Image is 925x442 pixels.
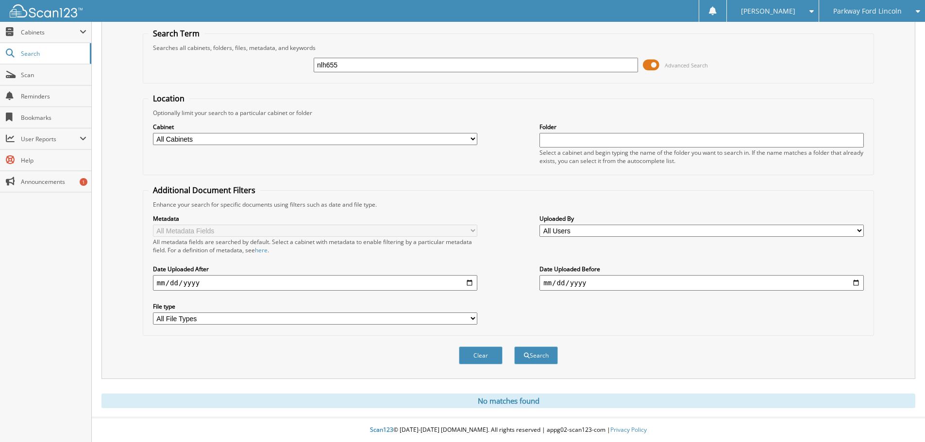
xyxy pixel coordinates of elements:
span: Bookmarks [21,114,86,122]
a: here [255,246,268,254]
legend: Search Term [148,28,204,39]
div: Enhance your search for specific documents using filters such as date and file type. [148,200,869,209]
span: User Reports [21,135,80,143]
span: [PERSON_NAME] [741,8,795,14]
span: Announcements [21,178,86,186]
div: No matches found [101,393,915,408]
legend: Location [148,93,189,104]
label: File type [153,302,477,311]
label: Cabinet [153,123,477,131]
span: Help [21,156,86,164]
span: Reminders [21,92,86,100]
div: 1 [80,178,87,186]
span: Scan [21,71,86,79]
button: Search [514,346,558,364]
img: scan123-logo-white.svg [10,4,83,17]
label: Date Uploaded After [153,265,477,273]
span: Cabinets [21,28,80,36]
div: Searches all cabinets, folders, files, metadata, and keywords [148,44,869,52]
input: end [539,275,864,291]
div: Optionally limit your search to a particular cabinet or folder [148,109,869,117]
div: Select a cabinet and begin typing the name of the folder you want to search in. If the name match... [539,148,864,165]
legend: Additional Document Filters [148,185,260,196]
span: Parkway Ford Lincoln [833,8,902,14]
div: All metadata fields are searched by default. Select a cabinet with metadata to enable filtering b... [153,238,477,254]
input: start [153,275,477,291]
span: Search [21,49,85,58]
label: Uploaded By [539,214,864,223]
span: Advanced Search [665,62,708,69]
a: Privacy Policy [610,426,647,434]
button: Clear [459,346,503,364]
label: Date Uploaded Before [539,265,864,273]
label: Metadata [153,214,477,223]
label: Folder [539,123,864,131]
div: © [DATE]-[DATE] [DOMAIN_NAME]. All rights reserved | appg02-scan123-com | [92,418,925,442]
span: Scan123 [370,426,393,434]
